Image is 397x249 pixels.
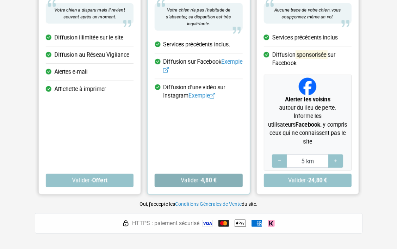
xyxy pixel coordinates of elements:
[235,218,246,229] img: Apple Pay
[202,220,213,227] img: Visa
[188,92,215,99] a: Exemple
[295,50,327,59] mark: sponsorisée
[54,7,125,20] span: Votre chien a disparu mais il revient souvent après un moment.
[268,220,275,227] img: Klarna
[308,177,327,184] strong: 24,80 €
[267,95,348,112] p: autour du lieu de perte.
[54,68,88,76] span: Alertes e-mail
[272,51,351,68] span: Diffusion sur Facebook
[299,78,316,95] img: Facebook
[163,58,242,75] span: Diffusion sur Facebook
[201,177,216,184] strong: 4,80 €
[252,220,262,227] img: American Express
[163,83,242,100] span: Diffusion d'une vidéo sur Instagram
[46,174,134,187] button: Valider ·Offert
[163,58,242,74] a: Exemple
[155,174,242,187] button: Valider ·4,80 €
[54,51,129,59] span: Diffusion au Réseau Vigilance
[54,85,106,94] span: Affichette à imprimer
[272,33,337,42] span: Services précédents inclus
[267,112,348,146] p: Informe les utilisateurs , y compris ceux qui ne connaissent pas le site
[175,201,242,207] a: Conditions Générales de Vente
[163,40,230,49] span: Services précédents inclus.
[139,201,258,207] small: Oui, j'accepte les du site.
[166,7,231,26] span: Votre chien n'a pas l'habitude de s'absenter, sa disparition est très inquiétante.
[92,177,107,184] strong: Offert
[132,219,199,228] span: HTTPS : paiement sécurisé
[285,96,330,103] strong: Alerter les voisins
[263,174,351,187] button: Valider ·24,80 €
[54,33,123,42] span: Diffusion illimitée sur le site
[295,121,320,128] strong: Facebook
[218,220,229,227] img: Mastercard
[122,220,129,227] img: HTTPS : paiement sécurisé
[274,7,341,20] span: Aucune trace de votre chien, vous soupçonnez même un vol.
